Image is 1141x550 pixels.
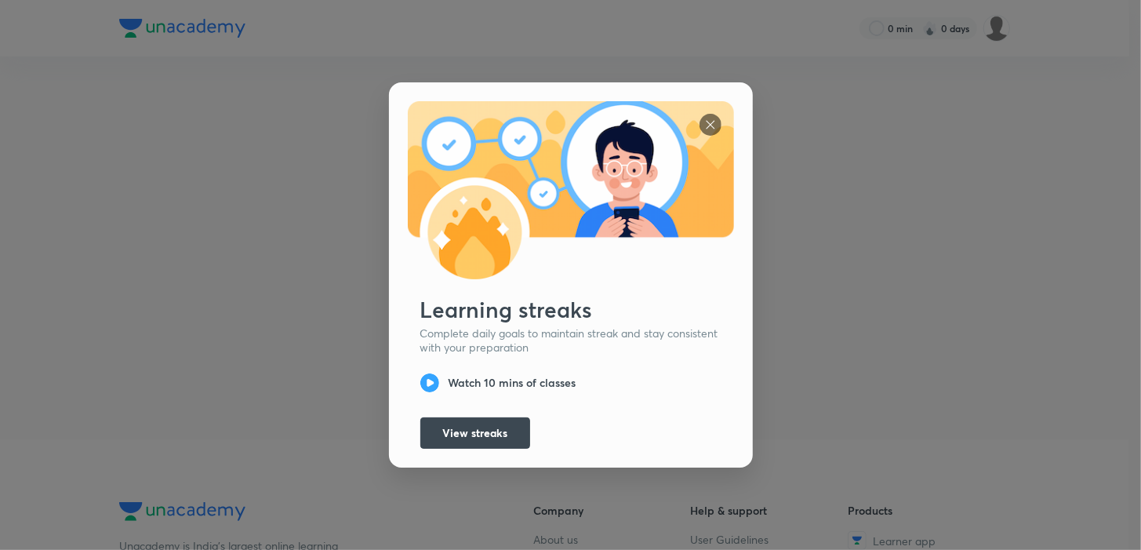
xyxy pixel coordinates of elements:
[449,376,576,390] p: Watch 10 mins of classes
[699,114,721,136] img: syllabus
[420,326,721,355] p: Complete daily goals to maintain streak and stay consistent with your preparation
[442,425,507,441] span: View streaks
[408,101,734,279] img: Streaks
[420,295,734,323] div: Learning streaks
[420,417,530,449] button: View streaks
